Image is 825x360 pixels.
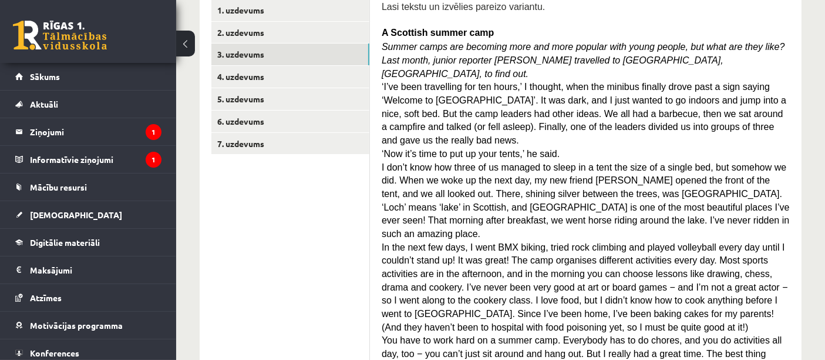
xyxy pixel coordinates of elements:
[382,82,786,145] span: ‘I’ve been travelling for ten hours,’ I thought, when the minibus finally drove past a sign sayin...
[15,174,161,201] a: Mācību resursi
[382,242,788,332] span: In the next few days, I went BMX biking, tried rock climbing and played volleyball every day unti...
[146,124,161,140] i: 1
[30,99,58,109] span: Aktuāli
[382,162,790,239] span: I don’t know how three of us managed to sleep in a tent the size of a single bed, but somehow we ...
[382,28,494,38] span: A Scottish summer camp
[211,66,369,88] a: 4. uzdevums
[30,182,87,192] span: Mācību resursi
[15,63,161,90] a: Sākums
[30,320,123,331] span: Motivācijas programma
[15,201,161,228] a: [DEMOGRAPHIC_DATA]
[30,146,161,173] legend: Informatīvie ziņojumi
[211,22,369,44] a: 2. uzdevums
[30,71,60,82] span: Sākums
[30,237,100,248] span: Digitālie materiāli
[13,21,107,50] a: Rīgas 1. Tālmācības vidusskola
[211,44,369,65] a: 3. uzdevums
[15,146,161,173] a: Informatīvie ziņojumi1
[382,149,560,159] span: ‘Now it’s time to put up your tents,’ he said.
[30,256,161,284] legend: Maksājumi
[382,42,785,78] span: Summer camps are becoming more and more popular with young people, but what are they like? Last m...
[15,118,161,145] a: Ziņojumi1
[30,348,79,358] span: Konferences
[15,229,161,256] a: Digitālie materiāli
[382,2,545,12] span: Lasi tekstu un izvēlies pareizo variantu.
[146,152,161,168] i: 1
[15,312,161,339] a: Motivācijas programma
[30,209,122,220] span: [DEMOGRAPHIC_DATA]
[30,118,161,145] legend: Ziņojumi
[211,133,369,155] a: 7. uzdevums
[15,256,161,284] a: Maksājumi
[211,111,369,132] a: 6. uzdevums
[15,91,161,118] a: Aktuāli
[211,88,369,110] a: 5. uzdevums
[15,284,161,311] a: Atzīmes
[30,292,62,303] span: Atzīmes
